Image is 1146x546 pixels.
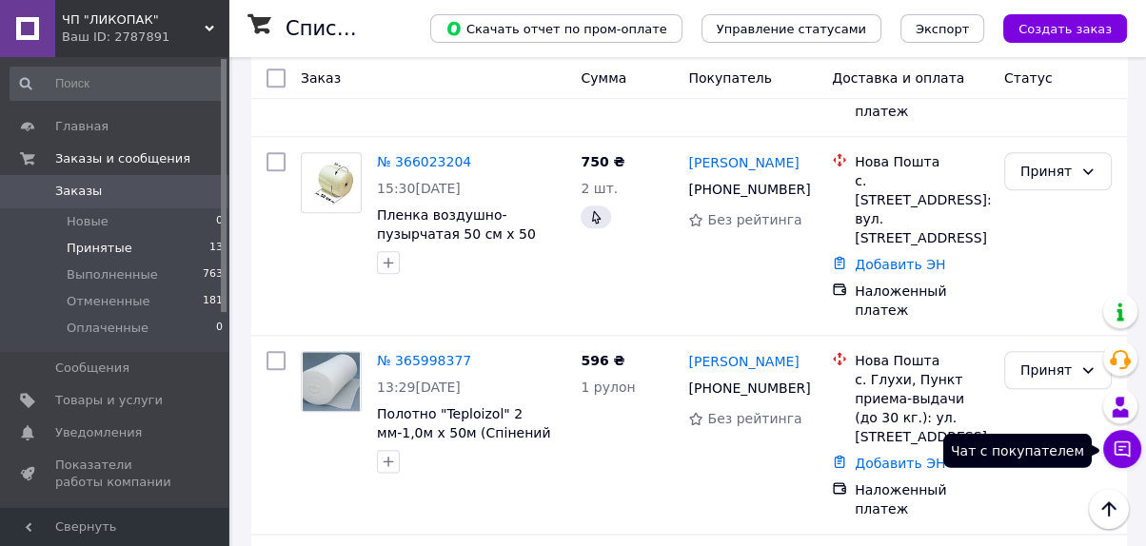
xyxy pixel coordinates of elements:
span: 0 [216,320,223,337]
span: Экспорт [916,22,969,36]
div: Наложенный платеж [855,282,989,320]
span: Товары и услуги [55,392,163,409]
a: Фото товару [301,351,362,412]
a: Пленка воздушно-пузырчатая 50 см х 50 мкм х 50 м.пог [377,207,536,261]
div: [PHONE_NUMBER] [684,375,802,401]
span: Управление статусами [717,22,866,36]
span: 2 шт. [581,181,618,196]
span: Показатели работы компании [55,457,176,491]
span: 763 [203,266,223,283]
span: Скачать отчет по пром-оплате [445,20,667,37]
button: Управление статусами [701,14,881,43]
span: Покупатель [688,70,772,86]
span: 0 [216,213,223,230]
span: Выполненные [67,266,158,283]
button: Наверх [1089,489,1129,529]
span: Главная [55,118,109,135]
span: Создать заказ [1018,22,1112,36]
span: Уведомления [55,424,142,441]
img: Фото товару [303,352,359,411]
div: Принят [1020,360,1073,380]
button: Создать заказ [1003,14,1127,43]
span: Заказы [55,183,102,200]
div: Чат с покупателем [943,433,1092,467]
a: Фото товару [301,152,362,213]
span: ЧП "ЛИКОПАК" [62,11,205,29]
span: 13:29[DATE] [377,380,461,395]
span: Статус [1004,70,1053,86]
div: с. [STREET_ADDRESS]: вул. [STREET_ADDRESS] [855,171,989,247]
img: Фото товару [302,155,361,210]
button: Чат с покупателем [1103,430,1141,468]
span: Отзывы [55,506,106,523]
span: 15:30[DATE] [377,181,461,196]
span: Оплаченные [67,320,148,337]
span: Доставка и оплата [832,70,964,86]
a: Добавить ЭН [855,456,945,471]
a: № 366023204 [377,154,471,169]
span: 1 рулон [581,380,635,395]
div: Нова Пошта [855,152,989,171]
div: Нова Пошта [855,351,989,370]
span: Без рейтинга [707,212,801,227]
span: Заказы и сообщения [55,150,190,167]
span: Сообщения [55,360,129,377]
span: 750 ₴ [581,154,624,169]
a: № 365998377 [377,353,471,368]
a: [PERSON_NAME] [688,352,799,371]
div: Ваш ID: 2787891 [62,29,228,46]
input: Поиск [10,67,225,101]
a: Добавить ЭН [855,257,945,272]
span: Новые [67,213,109,230]
a: Создать заказ [984,20,1127,35]
span: Сумма [581,70,626,86]
span: 13 [209,240,223,257]
a: [PERSON_NAME] [688,153,799,172]
span: Заказ [301,70,341,86]
div: Наложенный платеж [855,480,989,518]
div: Принят [1020,161,1073,182]
span: Отмененные [67,293,149,310]
span: Без рейтинга [707,411,801,426]
span: 181 [203,293,223,310]
button: Скачать отчет по пром-оплате [430,14,682,43]
span: 596 ₴ [581,353,624,368]
span: Принятые [67,240,132,257]
div: Наложенный платеж [855,83,989,121]
div: с. Глухи, Пункт приема-выдачи (до 30 кг.): ул. [STREET_ADDRESS] [855,370,989,446]
h1: Список заказов [286,17,449,40]
div: [PHONE_NUMBER] [684,176,802,203]
a: Полотно "Teploizol" 2 мм-1,0м х 50м (Спінений поліетилен) [377,406,550,459]
button: Экспорт [900,14,984,43]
